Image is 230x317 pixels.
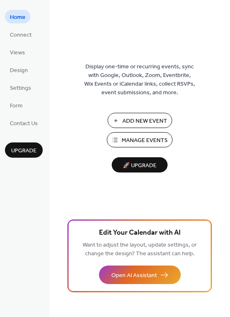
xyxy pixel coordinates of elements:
[84,63,195,97] span: Display one-time or recurring events, sync with Google, Outlook, Zoom, Eventbrite, Wix Events or ...
[5,142,43,158] button: Upgrade
[10,13,25,22] span: Home
[99,266,181,284] button: Open AI Assistant
[107,132,172,147] button: Manage Events
[5,81,36,94] a: Settings
[11,147,37,155] span: Upgrade
[111,271,157,280] span: Open AI Assistant
[83,240,197,259] span: Want to adjust the layout, update settings, or change the design? The assistant can help.
[108,113,172,128] button: Add New Event
[5,10,30,23] a: Home
[112,157,168,172] button: 🚀 Upgrade
[10,102,23,110] span: Form
[10,84,31,93] span: Settings
[5,116,43,130] a: Contact Us
[10,31,32,40] span: Connect
[5,28,37,41] a: Connect
[122,117,167,126] span: Add New Event
[117,160,163,171] span: 🚀 Upgrade
[122,136,168,145] span: Manage Events
[5,63,33,77] a: Design
[5,98,28,112] a: Form
[5,45,30,59] a: Views
[10,119,38,128] span: Contact Us
[99,227,181,239] span: Edit Your Calendar with AI
[10,49,25,57] span: Views
[10,66,28,75] span: Design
